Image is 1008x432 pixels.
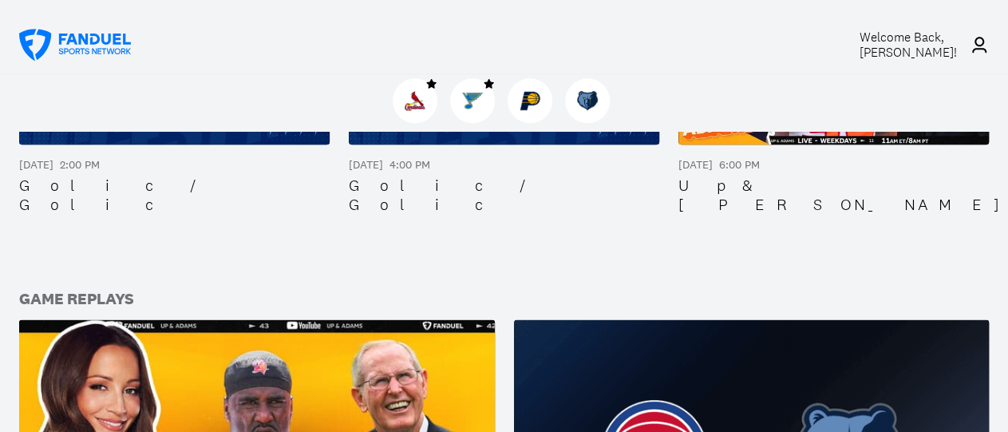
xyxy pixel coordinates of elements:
[577,90,598,111] img: Grizzlies
[462,90,483,111] img: Blues
[508,110,559,126] a: PacersPacers
[19,157,53,173] div: [DATE]
[393,110,444,126] a: CardinalsCardinals
[450,110,501,126] a: BluesBlues
[405,90,425,111] img: Cardinals
[389,157,430,173] div: 4:00 PM
[19,291,134,307] div: Game Replays
[60,157,100,173] div: 2:00 PM
[719,157,760,173] div: 6:00 PM
[860,29,957,61] span: Welcome Back, [PERSON_NAME] !
[19,29,131,61] a: FanDuel Sports Network
[813,30,989,60] a: Welcome Back,[PERSON_NAME]!
[678,157,713,173] div: [DATE]
[349,176,659,214] div: Golic / Golic
[678,176,989,214] div: Up & [PERSON_NAME]
[349,157,383,173] div: [DATE]
[565,110,616,126] a: GrizzliesGrizzlies
[19,176,330,214] div: Golic / Golic
[520,90,540,111] img: Pacers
